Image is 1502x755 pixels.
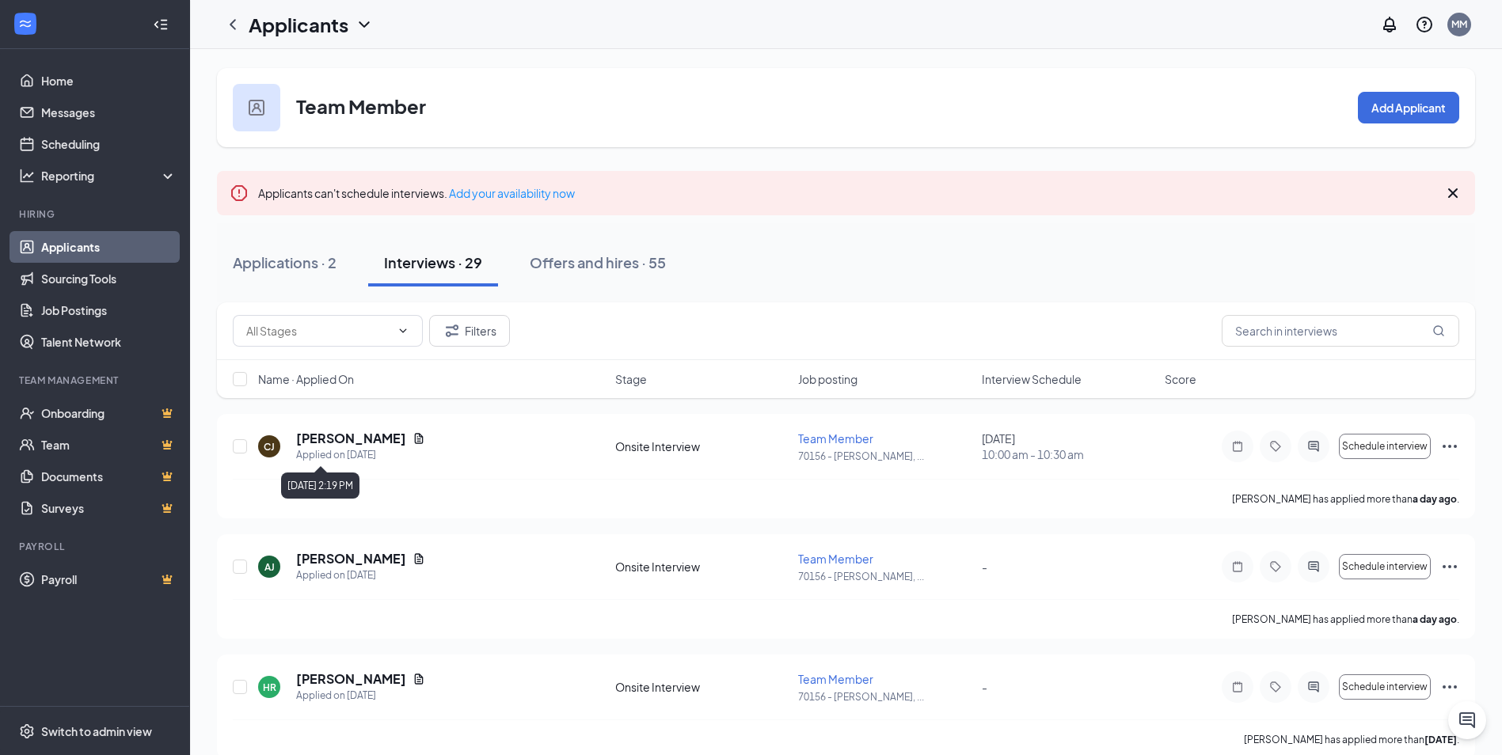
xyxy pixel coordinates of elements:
[230,184,249,203] svg: Error
[615,559,789,575] div: Onsite Interview
[249,11,348,38] h1: Applicants
[41,65,177,97] a: Home
[982,560,987,574] span: -
[19,540,173,553] div: Payroll
[384,252,482,272] div: Interviews · 29
[615,371,647,387] span: Stage
[982,680,987,694] span: -
[249,100,264,116] img: user icon
[397,324,409,337] svg: ChevronDown
[1432,324,1445,337] svg: MagnifyingGlass
[41,263,177,294] a: Sourcing Tools
[413,552,425,565] svg: Document
[19,723,35,739] svg: Settings
[19,374,173,387] div: Team Management
[1339,554,1431,579] button: Schedule interview
[1342,441,1428,452] span: Schedule interview
[1440,557,1459,576] svg: Ellipses
[1304,681,1323,693] svg: ActiveChat
[1266,560,1285,573] svg: Tag
[1228,681,1247,693] svg: Note
[413,432,425,445] svg: Document
[1304,440,1323,453] svg: ActiveChat
[798,431,873,446] span: Team Member
[19,168,35,184] svg: Analysis
[264,560,275,574] div: AJ
[41,492,177,524] a: SurveysCrown
[530,252,666,272] div: Offers and hires · 55
[296,567,425,583] div: Applied on [DATE]
[1339,674,1431,700] button: Schedule interview
[1339,434,1431,459] button: Schedule interview
[296,688,425,704] div: Applied on [DATE]
[296,93,426,120] h3: Team Member
[1380,15,1399,34] svg: Notifications
[1413,613,1457,625] b: a day ago
[41,231,177,263] a: Applicants
[982,371,1082,387] span: Interview Schedule
[798,552,873,566] span: Team Member
[258,186,575,200] span: Applicants can't schedule interviews.
[1342,681,1428,692] span: Schedule interview
[982,431,1155,462] div: [DATE]
[296,430,406,447] h5: [PERSON_NAME]
[41,294,177,326] a: Job Postings
[429,315,510,347] button: Filter Filters
[41,397,177,429] a: OnboardingCrown
[41,723,152,739] div: Switch to admin view
[17,16,33,32] svg: WorkstreamLogo
[233,252,337,272] div: Applications · 2
[1448,701,1486,739] iframe: Intercom live chat
[223,15,242,34] svg: ChevronLeft
[19,207,173,221] div: Hiring
[413,673,425,685] svg: Document
[1165,371,1196,387] span: Score
[1244,733,1459,746] p: [PERSON_NAME] has applied more than .
[798,570,972,583] p: 70156 - [PERSON_NAME], ...
[264,440,275,453] div: CJ
[296,550,406,567] h5: [PERSON_NAME]
[798,371,857,387] span: Job posting
[263,681,276,694] div: HR
[1304,560,1323,573] svg: ActiveChat
[615,438,789,454] div: Onsite Interview
[296,670,406,688] h5: [PERSON_NAME]
[1232,492,1459,506] p: [PERSON_NAME] has applied more than .
[449,186,575,200] a: Add your availability now
[1228,440,1247,453] svg: Note
[1266,681,1285,693] svg: Tag
[296,447,425,463] div: Applied on [DATE]
[153,17,169,32] svg: Collapse
[41,461,177,492] a: DocumentsCrown
[41,563,177,595] a: PayrollCrown
[1415,15,1434,34] svg: QuestionInfo
[1342,561,1428,572] span: Schedule interview
[798,690,972,704] p: 70156 - [PERSON_NAME], ...
[1222,315,1459,347] input: Search in interviews
[258,371,354,387] span: Name · Applied On
[1440,677,1459,696] svg: Ellipses
[41,128,177,160] a: Scheduling
[798,450,972,463] p: 70156 - [PERSON_NAME], ...
[246,322,390,340] input: All Stages
[798,672,873,686] span: Team Member
[1413,493,1457,505] b: a day ago
[41,326,177,358] a: Talent Network
[281,472,359,499] div: [DATE] 2:19 PM
[355,15,374,34] svg: ChevronDown
[41,168,177,184] div: Reporting
[1232,613,1459,626] p: [PERSON_NAME] has applied more than .
[41,429,177,461] a: TeamCrown
[1443,184,1462,203] svg: Cross
[443,321,462,340] svg: Filter
[615,679,789,695] div: Onsite Interview
[1266,440,1285,453] svg: Tag
[1228,560,1247,573] svg: Note
[1440,437,1459,456] svg: Ellipses
[1424,734,1457,746] b: [DATE]
[1358,92,1459,123] button: Add Applicant
[982,446,1155,462] span: 10:00 am - 10:30 am
[1451,17,1467,31] div: MM
[41,97,177,128] a: Messages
